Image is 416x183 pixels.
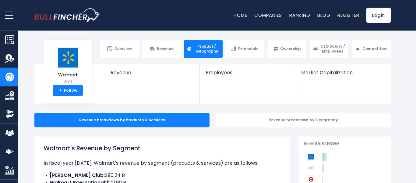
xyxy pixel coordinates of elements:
small: WMT [57,79,79,84]
a: Overview [100,40,139,58]
h1: Walmart's Revenue by Segment [44,144,281,153]
a: Competitors [352,40,391,58]
a: Go to homepage [34,8,100,22]
a: Register [337,12,359,18]
a: Market Capitalization [295,64,390,86]
a: Walmart WMT [57,47,79,85]
a: Blog [317,12,330,18]
div: Revenue breakdown by Products & Services [34,113,210,127]
img: Ownership [5,110,14,119]
div: Revenue breakdown by Geography [216,113,391,127]
span: Financials [238,46,258,51]
span: Competitors [362,46,387,51]
a: Companies [254,12,282,18]
strong: + [59,88,62,93]
a: Employees [200,64,294,86]
a: Ranking [289,12,310,18]
span: Revenue [157,46,174,51]
a: Revenue [143,40,181,58]
span: Market Capitalization [301,70,384,75]
span: Ownership [280,46,301,51]
b: [PERSON_NAME] Club: [50,172,105,179]
a: Financials [225,40,264,58]
p: Revenue Ranking [304,141,386,146]
span: Product / Geography [194,44,220,53]
img: Walmart competitors logo [307,153,315,161]
span: Overview [114,46,132,51]
span: Revenue [111,70,194,75]
a: Ownership [268,40,306,58]
img: Costco Wholesale Corporation competitors logo [307,164,315,172]
a: CEO Salary / Employees [310,40,349,58]
a: Product / Geography [184,40,223,58]
a: Login [366,8,391,23]
p: In fiscal year [DATE], Walmart's revenue by segment (products & services) are as follows: [44,159,281,167]
a: Home [234,12,247,18]
span: Walmart [57,72,79,78]
img: bullfincher logo [34,8,100,22]
span: Employees [206,70,288,75]
a: +Follow [53,85,83,96]
li: $90.24 B [44,172,281,179]
a: Revenue [104,64,200,86]
span: CEO Salary / Employees [320,44,346,53]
